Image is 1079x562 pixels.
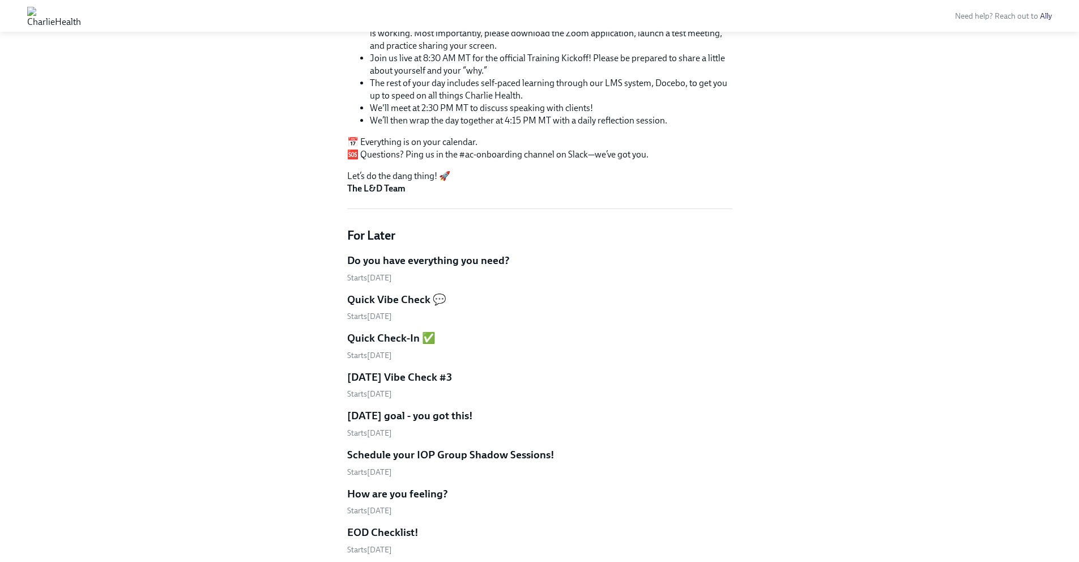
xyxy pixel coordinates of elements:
[347,253,510,268] h5: Do you have everything you need?
[347,136,732,161] p: 📅 Everything is on your calendar. 🆘 Questions? Ping us in the #ac-onboarding channel on Slack—we’...
[347,292,732,322] a: Quick Vibe Check 💬Starts[DATE]
[347,227,732,244] h4: For Later
[347,448,555,462] h5: Schedule your IOP Group Shadow Sessions!
[347,312,392,321] span: Starts [DATE]
[347,351,392,360] span: Thursday, September 25th 2025, 5:00 pm
[347,525,732,555] a: EOD Checklist!Starts[DATE]
[347,370,732,400] a: [DATE] Vibe Check #3Starts[DATE]
[347,273,392,283] span: Tuesday, September 23rd 2025, 10:00 am
[370,77,732,102] li: The rest of your day includes self-paced learning through our LMS system, Docebo, to get you up t...
[347,292,446,307] h5: Quick Vibe Check 💬
[347,525,419,540] h5: EOD Checklist!
[347,487,732,517] a: How are you feeling?Starts[DATE]
[27,7,81,25] img: CharlieHealth
[347,170,732,195] p: Let’s do the dang thing! 🚀
[370,102,732,114] li: We'll meet at 2:30 PM MT to discuss speaking with clients!
[347,408,732,438] a: [DATE] goal - you got this!Starts[DATE]
[347,545,392,555] span: Friday, October 3rd 2025, 4:30 am
[955,11,1052,21] span: Need help? Reach out to
[370,15,732,52] li: Log into your work computer at 8:00 AM MT and take the next 30 minutes to be sure your tech is wo...
[347,408,473,423] h5: [DATE] goal - you got this!
[370,52,732,77] li: Join us live at 8:30 AM MT for the official Training Kickoff! Please be prepared to share a littl...
[370,114,732,127] li: We’ll then wrap the day together at 4:15 PM MT with a daily reflection session.
[347,331,436,346] h5: Quick Check-In ✅
[1040,11,1052,21] a: Ally
[347,183,406,194] strong: The L&D Team
[347,370,452,385] h5: [DATE] Vibe Check #3
[347,253,732,283] a: Do you have everything you need?Starts[DATE]
[347,467,392,477] span: Thursday, October 2nd 2025, 10:00 am
[347,428,392,438] span: Thursday, October 2nd 2025, 7:00 am
[347,506,392,516] span: Thursday, October 2nd 2025, 5:00 pm
[347,389,392,399] span: Tuesday, September 30th 2025, 5:00 pm
[347,331,732,361] a: Quick Check-In ✅Starts[DATE]
[347,487,448,501] h5: How are you feeling?
[347,448,732,478] a: Schedule your IOP Group Shadow Sessions!Starts[DATE]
